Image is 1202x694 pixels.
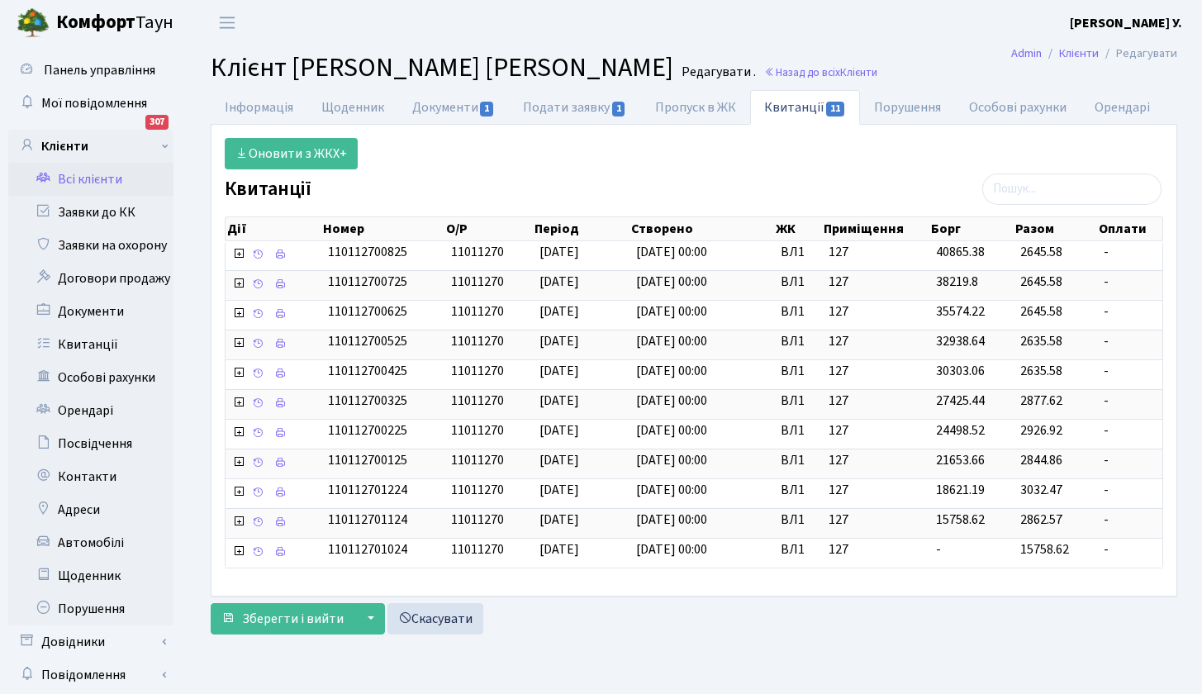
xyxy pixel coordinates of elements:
[1020,392,1062,410] span: 2877.62
[1020,243,1062,261] span: 2645.58
[829,332,924,351] span: 127
[1070,13,1182,33] a: [PERSON_NAME] У.
[1104,332,1156,351] span: -
[781,302,815,321] span: ВЛ1
[8,427,173,460] a: Посвідчення
[1014,217,1097,240] th: Разом
[8,625,173,658] a: Довідники
[56,9,173,37] span: Таун
[328,243,407,261] span: 110112700825
[225,138,358,169] a: Оновити з ЖКХ+
[8,394,173,427] a: Орендарі
[636,540,707,559] span: [DATE] 00:00
[781,362,815,381] span: ВЛ1
[8,54,173,87] a: Панель управління
[781,481,815,500] span: ВЛ1
[444,217,533,240] th: О/Р
[451,362,504,380] span: 11011270
[829,481,924,500] span: 127
[451,421,504,440] span: 11011270
[44,61,155,79] span: Панель управління
[936,481,985,499] span: 18621.19
[211,90,307,125] a: Інформація
[539,451,579,469] span: [DATE]
[1104,481,1156,500] span: -
[1081,90,1164,125] a: Орендарі
[451,540,504,559] span: 11011270
[929,217,1013,240] th: Борг
[242,610,344,628] span: Зберегти і вийти
[8,196,173,229] a: Заявки до КК
[1104,511,1156,530] span: -
[328,302,407,321] span: 110112700625
[328,392,407,410] span: 110112700325
[936,511,985,529] span: 15758.62
[8,592,173,625] a: Порушення
[1070,14,1182,32] b: [PERSON_NAME] У.
[860,90,955,125] a: Порушення
[1099,45,1177,63] li: Редагувати
[750,90,860,125] a: Квитанції
[982,173,1162,205] input: Пошук...
[840,64,877,80] span: Клієнти
[387,603,483,635] a: Скасувати
[1097,217,1162,240] th: Оплати
[8,87,173,120] a: Мої повідомлення307
[8,328,173,361] a: Квитанції
[328,332,407,350] span: 110112700525
[8,460,173,493] a: Контакти
[678,64,756,80] small: Редагувати .
[1011,45,1042,62] a: Admin
[829,392,924,411] span: 127
[1104,273,1156,292] span: -
[1020,451,1062,469] span: 2844.86
[829,511,924,530] span: 127
[1104,362,1156,381] span: -
[822,217,930,240] th: Приміщення
[1020,332,1062,350] span: 2635.58
[636,392,707,410] span: [DATE] 00:00
[533,217,630,240] th: Період
[781,421,815,440] span: ВЛ1
[764,64,877,80] a: Назад до всіхКлієнти
[781,243,815,262] span: ВЛ1
[539,302,579,321] span: [DATE]
[936,540,941,559] span: -
[211,49,673,87] span: Клієнт [PERSON_NAME] [PERSON_NAME]
[1104,451,1156,470] span: -
[781,540,815,559] span: ВЛ1
[328,362,407,380] span: 110112700425
[781,332,815,351] span: ВЛ1
[539,332,579,350] span: [DATE]
[955,90,1081,125] a: Особові рахунки
[829,421,924,440] span: 127
[539,481,579,499] span: [DATE]
[451,332,504,350] span: 11011270
[829,302,924,321] span: 127
[539,243,579,261] span: [DATE]
[41,94,147,112] span: Мої повідомлення
[1104,392,1156,411] span: -
[774,217,822,240] th: ЖК
[539,421,579,440] span: [DATE]
[829,273,924,292] span: 127
[612,102,625,116] span: 1
[936,451,985,469] span: 21653.66
[1020,511,1062,529] span: 2862.57
[781,392,815,411] span: ВЛ1
[636,481,707,499] span: [DATE] 00:00
[829,362,924,381] span: 127
[225,178,311,202] label: Квитанції
[1020,421,1062,440] span: 2926.92
[451,481,504,499] span: 11011270
[56,9,135,36] b: Комфорт
[321,217,444,240] th: Номер
[1059,45,1099,62] a: Клієнти
[826,102,844,116] span: 11
[936,362,985,380] span: 30303.06
[451,273,504,291] span: 11011270
[480,102,493,116] span: 1
[307,90,398,125] a: Щоденник
[451,511,504,529] span: 11011270
[328,421,407,440] span: 110112700225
